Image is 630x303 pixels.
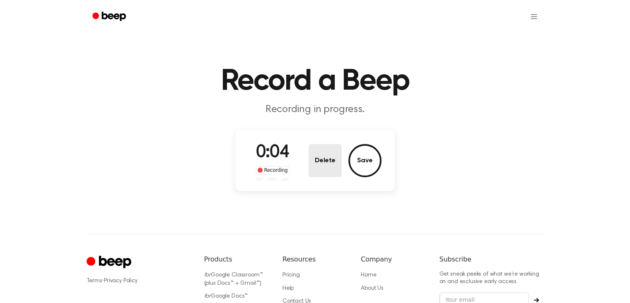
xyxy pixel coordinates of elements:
button: Subscribe [529,298,544,303]
div: Recording [256,166,290,174]
a: About Us [361,286,384,291]
a: Beep [87,9,133,25]
a: Home [361,272,376,278]
a: Cruip [87,254,133,271]
h6: Subscribe [439,254,544,264]
a: Privacy Policy [104,278,138,284]
a: Terms [87,278,102,284]
p: Recording in progress. [156,103,474,117]
div: · [87,277,191,285]
button: Open menu [524,7,544,27]
a: forGoogle Classroom™ (plus Docs™ + Gmail™) [204,272,263,286]
a: Help [282,286,294,291]
h6: Company [361,254,426,264]
a: forGoogle Docs™ [204,293,248,299]
button: Save Audio Record [348,144,381,177]
i: for [204,293,211,299]
h6: Resources [282,254,348,264]
span: 0:04 [256,144,289,161]
h1: Record a Beep [103,66,527,96]
h6: Products [204,254,269,264]
a: Pricing [282,272,300,278]
button: Delete Audio Record [309,144,342,177]
p: Get sneak peeks of what we’re working on and exclusive early access. [439,271,544,286]
i: for [204,272,211,278]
